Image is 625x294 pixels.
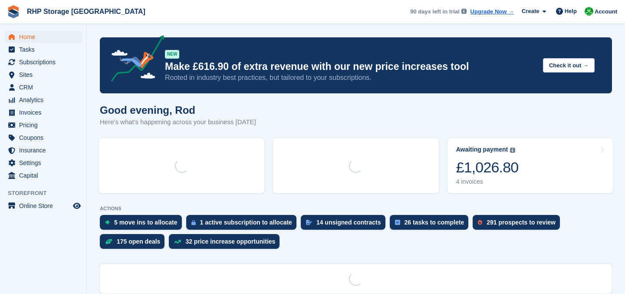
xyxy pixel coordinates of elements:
[105,220,110,225] img: move_ins_to_allocate_icon-fdf77a2bb77ea45bf5b3d319d69a93e2d87916cf1d5bf7949dd705db3b84f3ca.svg
[19,169,71,182] span: Capital
[169,234,284,253] a: 32 price increase opportunities
[100,234,169,253] a: 175 open deals
[4,56,82,68] a: menu
[4,157,82,169] a: menu
[19,94,71,106] span: Analytics
[4,94,82,106] a: menu
[456,146,508,153] div: Awaiting payment
[19,200,71,212] span: Online Store
[522,7,539,16] span: Create
[316,219,381,226] div: 14 unsigned contracts
[456,159,519,176] div: £1,026.80
[595,7,617,16] span: Account
[23,4,149,19] a: RHP Storage [GEOGRAPHIC_DATA]
[4,81,82,93] a: menu
[473,215,564,234] a: 291 prospects to review
[4,43,82,56] a: menu
[186,215,301,234] a: 1 active subscription to allocate
[191,220,196,225] img: active_subscription_to_allocate_icon-d502201f5373d7db506a760aba3b589e785aa758c864c3986d89f69b8ff3...
[410,7,459,16] span: 90 days left in trial
[4,132,82,144] a: menu
[19,56,71,68] span: Subscriptions
[4,31,82,43] a: menu
[4,200,82,212] a: menu
[117,238,160,245] div: 175 open deals
[470,7,514,16] a: Upgrade Now →
[390,215,473,234] a: 26 tasks to complete
[100,215,186,234] a: 5 move ins to allocate
[100,206,612,211] p: ACTIONS
[478,220,482,225] img: prospect-51fa495bee0391a8d652442698ab0144808aea92771e9ea1ae160a38d050c398.svg
[165,73,536,83] p: Rooted in industry best practices, but tailored to your subscriptions.
[200,219,292,226] div: 1 active subscription to allocate
[4,144,82,156] a: menu
[405,219,464,226] div: 26 tasks to complete
[104,35,164,85] img: price-adjustments-announcement-icon-8257ccfd72463d97f412b2fc003d46551f7dbcb40ab6d574587a9cd5c0d94...
[461,9,467,14] img: icon-info-grey-7440780725fd019a000dd9b08b2336e03edf1995a4989e88bcd33f0948082b44.svg
[4,169,82,182] a: menu
[19,106,71,119] span: Invoices
[165,50,179,59] div: NEW
[19,119,71,131] span: Pricing
[543,58,595,73] button: Check it out →
[19,31,71,43] span: Home
[7,5,20,18] img: stora-icon-8386f47178a22dfd0bd8f6a31ec36ba5ce8667c1dd55bd0f319d3a0aa187defe.svg
[19,69,71,81] span: Sites
[487,219,556,226] div: 291 prospects to review
[4,119,82,131] a: menu
[306,220,312,225] img: contract_signature_icon-13c848040528278c33f63329250d36e43548de30e8caae1d1a13099fd9432cc5.svg
[565,7,577,16] span: Help
[395,220,400,225] img: task-75834270c22a3079a89374b754ae025e5fb1db73e45f91037f5363f120a921f8.svg
[4,106,82,119] a: menu
[301,215,390,234] a: 14 unsigned contracts
[19,144,71,156] span: Insurance
[8,189,86,198] span: Storefront
[447,138,613,193] a: Awaiting payment £1,026.80 4 invoices
[19,157,71,169] span: Settings
[100,104,256,116] h1: Good evening, Rod
[185,238,275,245] div: 32 price increase opportunities
[19,43,71,56] span: Tasks
[165,60,536,73] p: Make £616.90 of extra revenue with our new price increases tool
[19,81,71,93] span: CRM
[100,117,256,127] p: Here's what's happening across your business [DATE]
[510,148,515,153] img: icon-info-grey-7440780725fd019a000dd9b08b2336e03edf1995a4989e88bcd33f0948082b44.svg
[585,7,593,16] img: Rod
[114,219,178,226] div: 5 move ins to allocate
[72,201,82,211] a: Preview store
[19,132,71,144] span: Coupons
[456,178,519,185] div: 4 invoices
[4,69,82,81] a: menu
[174,240,181,244] img: price_increase_opportunities-93ffe204e8149a01c8c9dc8f82e8f89637d9d84a8eef4429ea346261dce0b2c0.svg
[105,238,112,244] img: deal-1b604bf984904fb50ccaf53a9ad4b4a5d6e5aea283cecdc64d6e3604feb123c2.svg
